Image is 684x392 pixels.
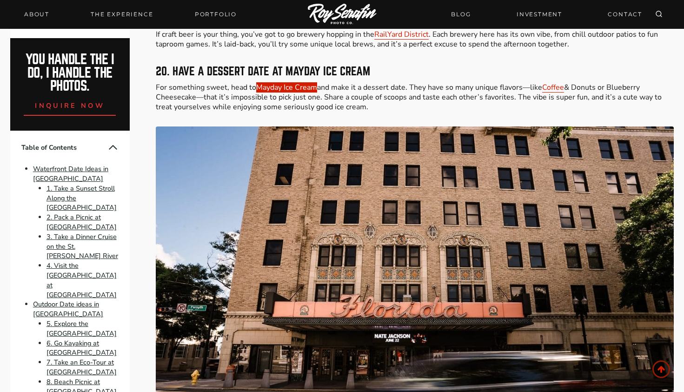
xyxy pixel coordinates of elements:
a: RailYard District [374,29,429,40]
a: 2. Pack a Picnic at [GEOGRAPHIC_DATA] [46,213,117,232]
a: 3. Take a Dinner Cruise on the St. [PERSON_NAME] River [46,232,118,261]
a: Mayday Ice Cream [256,82,317,93]
span: Table of Contents [21,143,107,153]
a: Scroll to top [652,360,670,378]
nav: Secondary Navigation [445,6,648,22]
a: Portfolio [189,8,242,21]
a: THE EXPERIENCE [85,8,159,21]
a: 1. Take a Sunset Stroll Along the [GEOGRAPHIC_DATA] [46,184,117,213]
h2: You handle the i do, I handle the photos. [20,53,120,93]
img: Logo of Roy Serafin Photo Co., featuring stylized text in white on a light background, representi... [308,4,377,26]
button: Collapse Table of Contents [107,142,119,153]
a: CONTACT [602,6,648,22]
p: If craft beer is your thing, you’ve got to go brewery hopping in the . Each brewery here has its ... [156,30,674,49]
span: inquire now [35,101,105,110]
p: For something sweet, head to and make it a dessert date. They have so many unique flavors—like & ... [156,83,674,112]
a: Waterfront Date Ideas in [GEOGRAPHIC_DATA] [33,164,108,183]
a: 4. Visit the [GEOGRAPHIC_DATA] at [GEOGRAPHIC_DATA] [46,261,117,299]
a: inquire now [24,93,116,116]
a: Outdoor Date ideas in [GEOGRAPHIC_DATA] [33,300,103,319]
button: View Search Form [652,8,665,21]
a: 7. Take an Eco-Tour at [GEOGRAPHIC_DATA] [46,358,117,377]
a: About [19,8,55,21]
a: INVESTMENT [511,6,568,22]
a: Coffee [542,82,564,93]
nav: Primary Navigation [19,8,242,21]
a: 6. Go Kayaking at [GEOGRAPHIC_DATA] [46,339,117,358]
a: BLOG [445,6,476,22]
a: 5. Explore the [GEOGRAPHIC_DATA] [46,319,117,338]
h3: 20. Have a Dessert Date at Mayday Ice Cream [156,66,674,77]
